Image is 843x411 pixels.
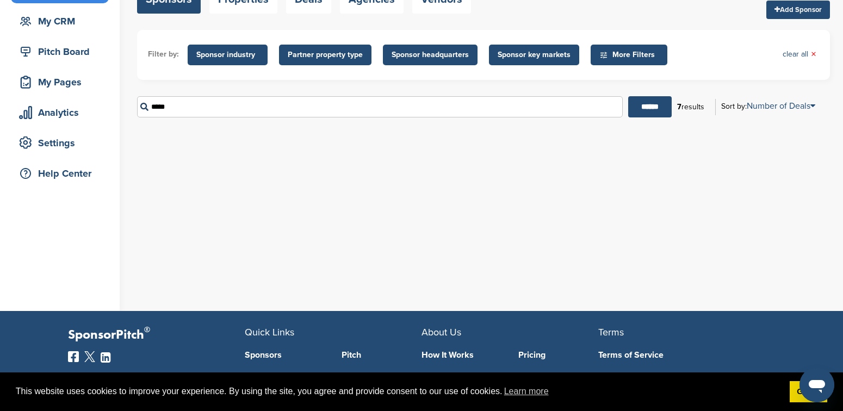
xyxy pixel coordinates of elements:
[747,101,815,111] a: Number of Deals
[392,49,469,61] span: Sponsor headquarters
[799,368,834,402] iframe: Button to launch messaging window
[68,351,79,362] img: Facebook
[68,327,245,343] p: SponsorPitch
[598,351,759,359] a: Terms of Service
[11,130,109,155] a: Settings
[790,381,827,403] a: dismiss cookie message
[245,326,294,338] span: Quick Links
[148,48,179,60] li: Filter by:
[677,102,681,111] b: 7
[598,326,624,338] span: Terms
[766,1,830,19] a: Add Sponsor
[16,11,109,31] div: My CRM
[16,133,109,153] div: Settings
[721,102,815,110] div: Sort by:
[16,164,109,183] div: Help Center
[11,70,109,95] a: My Pages
[421,351,502,359] a: How It Works
[11,39,109,64] a: Pitch Board
[811,48,816,60] span: ×
[288,49,363,61] span: Partner property type
[16,72,109,92] div: My Pages
[16,383,781,400] span: This website uses cookies to improve your experience. By using the site, you agree and provide co...
[11,100,109,125] a: Analytics
[783,48,816,60] a: clear all×
[599,49,662,61] span: More Filters
[11,161,109,186] a: Help Center
[11,9,109,34] a: My CRM
[245,351,325,359] a: Sponsors
[503,383,550,400] a: learn more about cookies
[342,351,422,359] a: Pitch
[518,351,599,359] a: Pricing
[84,351,95,362] img: Twitter
[16,103,109,122] div: Analytics
[196,49,259,61] span: Sponsor industry
[16,42,109,61] div: Pitch Board
[672,98,710,116] div: results
[421,326,461,338] span: About Us
[144,323,150,337] span: ®
[498,49,571,61] span: Sponsor key markets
